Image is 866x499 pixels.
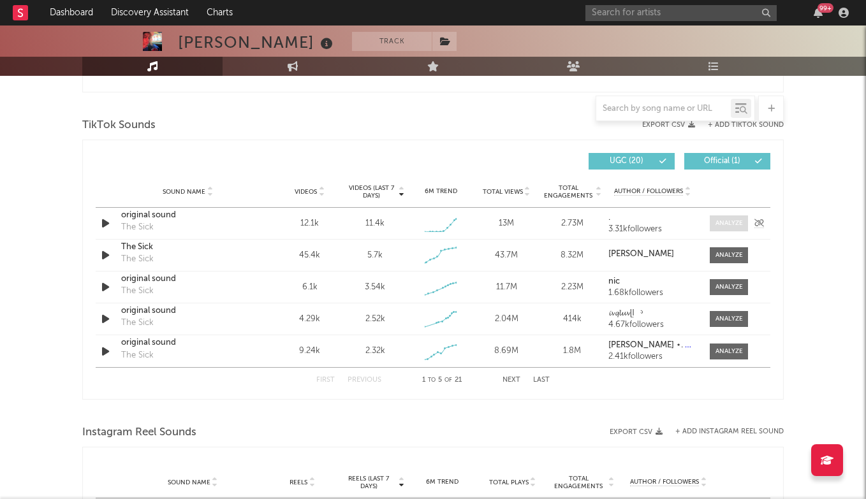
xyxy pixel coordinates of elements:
strong: . [608,213,610,222]
div: 5.7k [367,249,383,262]
div: 2.73M [543,217,602,230]
strong: 𝓲𝓿𝓺𝓵𝓾𝓿ᥫ᭡ [608,309,643,317]
span: TikTok Sounds [82,118,156,133]
span: Sound Name [168,479,210,486]
div: 1.8M [543,345,602,358]
strong: nic [608,277,620,286]
div: 9.24k [280,345,339,358]
div: 6M Trend [411,477,474,487]
div: The Sick [121,221,154,234]
div: 43.7M [477,249,536,262]
div: 2.04M [477,313,536,326]
div: 2.52k [365,313,385,326]
button: 99+ [814,8,823,18]
span: Total Views [483,188,523,196]
span: UGC ( 20 ) [597,157,656,165]
div: 45.4k [280,249,339,262]
div: 12.1k [280,217,339,230]
span: Total Plays [489,479,529,486]
button: Track [352,32,432,51]
a: The Sick [121,241,254,254]
button: UGC(20) [589,153,675,170]
div: + Add Instagram Reel Sound [663,428,784,435]
div: 2.32k [365,345,385,358]
div: 414k [543,313,602,326]
button: Previous [348,377,381,384]
span: Official ( 1 ) [693,157,751,165]
span: to [428,377,436,383]
button: Export CSV [642,121,695,129]
div: 11.7M [477,281,536,294]
div: 3.31k followers [608,225,697,234]
a: original sound [121,336,254,349]
div: 4.29k [280,313,339,326]
span: Author / Followers [614,187,683,196]
span: Total Engagements [543,184,594,199]
span: Instagram Reel Sounds [82,425,196,440]
a: [PERSON_NAME] [608,250,697,259]
a: 𝓲𝓿𝓺𝓵𝓾𝓿ᥫ᭡ [608,309,697,318]
div: 8.69M [477,345,536,358]
a: nic [608,277,697,286]
div: 6M Trend [411,187,471,196]
span: Total Engagements [551,475,607,490]
input: Search for artists [585,5,777,21]
div: [PERSON_NAME] [178,32,336,53]
strong: [PERSON_NAME] [608,250,674,258]
button: Next [503,377,520,384]
div: 99 + [818,3,833,13]
div: 11.4k [365,217,385,230]
span: Videos [295,188,317,196]
span: Sound Name [163,188,205,196]
button: + Add TikTok Sound [695,122,784,129]
div: 3.54k [365,281,385,294]
button: + Add TikTok Sound [708,122,784,129]
div: The Sick [121,349,154,362]
span: Reels (last 7 days) [341,475,397,490]
a: [PERSON_NAME] ⋆. 𐙚 ˚ [608,341,697,350]
div: 4.67k followers [608,321,697,329]
a: original sound [121,273,254,286]
div: 1 5 21 [407,373,477,388]
a: . [608,213,697,222]
span: Reels [290,479,307,486]
strong: [PERSON_NAME] ⋆. 𐙚 ˚ [608,341,700,349]
div: 2.23M [543,281,602,294]
button: Last [533,377,550,384]
input: Search by song name or URL [596,104,731,114]
a: original sound [121,305,254,317]
div: 2.41k followers [608,352,697,361]
span: Author / Followers [630,478,699,486]
div: The Sick [121,317,154,329]
span: of [444,377,452,383]
div: The Sick [121,285,154,298]
button: First [316,377,335,384]
button: Export CSV [610,428,663,436]
button: + Add Instagram Reel Sound [675,428,784,435]
div: 13M [477,217,536,230]
div: 6.1k [280,281,339,294]
a: original sound [121,209,254,222]
button: Official(1) [684,153,770,170]
div: 8.32M [543,249,602,262]
div: The Sick [121,253,154,266]
span: Videos (last 7 days) [346,184,397,199]
div: 1.68k followers [608,289,697,298]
